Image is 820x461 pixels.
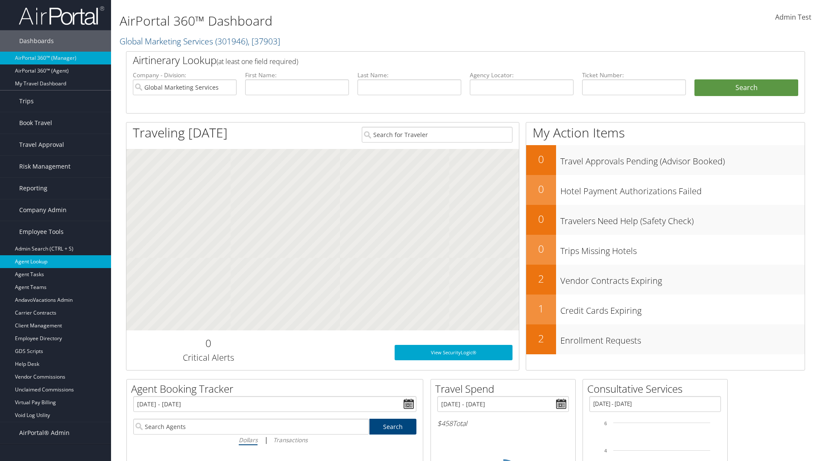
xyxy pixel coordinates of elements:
h2: 0 [133,336,284,350]
h2: 0 [526,212,556,226]
span: Admin Test [775,12,811,22]
i: Transactions [273,436,307,444]
h3: Enrollment Requests [560,330,805,347]
span: Dashboards [19,30,54,52]
a: Global Marketing Services [120,35,280,47]
img: airportal-logo.png [19,6,104,26]
h2: 0 [526,152,556,166]
h3: Travelers Need Help (Safety Check) [560,211,805,227]
tspan: 6 [604,421,607,426]
h3: Hotel Payment Authorizations Failed [560,181,805,197]
a: 0Travel Approvals Pending (Advisor Booked) [526,145,805,175]
span: Risk Management [19,156,70,177]
a: 0Trips Missing Hotels [526,235,805,265]
h1: AirPortal 360™ Dashboard [120,12,581,30]
h2: Agent Booking Tracker [131,382,423,396]
h3: Trips Missing Hotels [560,241,805,257]
a: 2Vendor Contracts Expiring [526,265,805,295]
h2: 0 [526,242,556,256]
h1: My Action Items [526,124,805,142]
span: Book Travel [19,112,52,134]
h2: 1 [526,301,556,316]
h2: Airtinerary Lookup [133,53,742,67]
label: First Name: [245,71,349,79]
span: (at least one field required) [217,57,298,66]
h2: Consultative Services [587,382,727,396]
h2: 0 [526,182,556,196]
a: 0Travelers Need Help (Safety Check) [526,205,805,235]
h6: Total [437,419,569,428]
label: Agency Locator: [470,71,574,79]
span: AirPortal® Admin [19,422,70,443]
a: 0Hotel Payment Authorizations Failed [526,175,805,205]
div: | [133,435,416,445]
label: Last Name: [357,71,461,79]
span: Reporting [19,178,47,199]
span: Travel Approval [19,134,64,155]
span: ( 301946 ) [215,35,248,47]
h2: 2 [526,331,556,346]
a: Admin Test [775,4,811,31]
h1: Traveling [DATE] [133,124,228,142]
h3: Critical Alerts [133,352,284,364]
span: , [ 37903 ] [248,35,280,47]
h3: Travel Approvals Pending (Advisor Booked) [560,151,805,167]
button: Search [694,79,798,96]
label: Company - Division: [133,71,237,79]
a: 1Credit Cards Expiring [526,295,805,324]
input: Search Agents [133,419,369,435]
span: Trips [19,90,34,112]
label: Ticket Number: [582,71,686,79]
a: Search [369,419,417,435]
h2: Travel Spend [435,382,575,396]
a: 2Enrollment Requests [526,324,805,354]
i: Dollars [239,436,258,444]
a: View SecurityLogic® [395,345,512,360]
h3: Credit Cards Expiring [560,301,805,317]
input: Search for Traveler [362,127,512,143]
h2: 2 [526,271,556,286]
span: $458 [437,419,453,428]
span: Company Admin [19,199,67,221]
span: Employee Tools [19,221,64,242]
tspan: 4 [604,448,607,453]
h3: Vendor Contracts Expiring [560,271,805,287]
